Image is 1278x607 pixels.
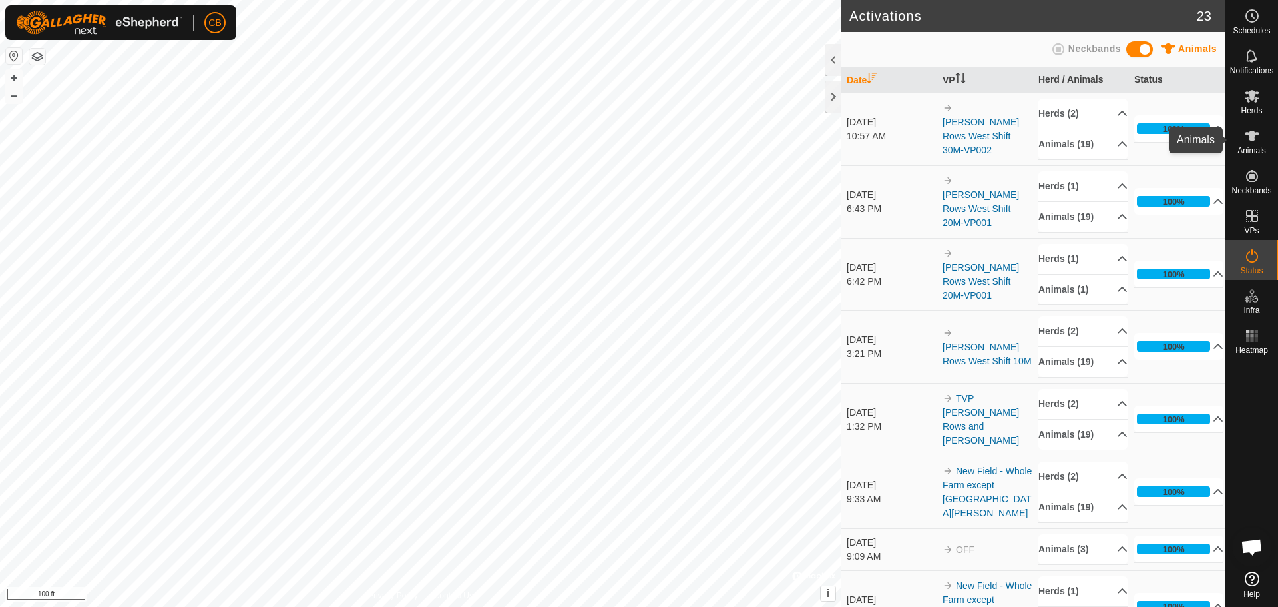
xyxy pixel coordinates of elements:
[1163,486,1185,498] div: 100%
[847,492,936,506] div: 9:33 AM
[1163,195,1185,208] div: 100%
[847,347,936,361] div: 3:21 PM
[1244,227,1259,235] span: VPs
[821,586,835,601] button: i
[1137,486,1210,497] div: 100%
[1033,67,1129,93] th: Herd / Animals
[1134,188,1223,215] p-accordion-header: 100%
[1134,478,1223,505] p-accordion-header: 100%
[1163,123,1185,135] div: 100%
[847,115,936,129] div: [DATE]
[368,590,418,602] a: Privacy Policy
[1137,341,1210,352] div: 100%
[943,580,953,591] img: arrow
[943,248,953,259] img: arrow
[943,393,953,404] img: arrow
[847,478,936,492] div: [DATE]
[1134,261,1223,287] p-accordion-header: 100%
[1237,147,1266,155] span: Animals
[943,103,953,113] img: arrow
[1038,462,1128,492] p-accordion-header: Herds (2)
[847,129,936,143] div: 10:57 AM
[847,188,936,202] div: [DATE]
[1134,406,1223,432] p-accordion-header: 100%
[1163,340,1185,353] div: 100%
[1038,420,1128,450] p-accordion-header: Animals (19)
[1230,67,1273,75] span: Notifications
[16,11,182,35] img: Gallagher Logo
[1137,414,1210,424] div: 100%
[1134,115,1223,142] p-accordion-header: 100%
[847,420,936,434] div: 1:32 PM
[1137,123,1210,134] div: 100%
[6,48,22,64] button: Reset Map
[943,189,1019,228] a: [PERSON_NAME] Rows West Shift 20M-VP001
[1038,99,1128,129] p-accordion-header: Herds (2)
[1134,536,1223,562] p-accordion-header: 100%
[1178,43,1217,54] span: Animals
[1068,43,1121,54] span: Neckbands
[867,75,877,85] p-sorticon: Activate to sort
[847,275,936,289] div: 6:42 PM
[1241,107,1262,115] span: Herds
[943,466,1032,518] a: New Field - Whole Farm except [GEOGRAPHIC_DATA][PERSON_NAME]
[943,342,1032,366] a: [PERSON_NAME] Rows West Shift 10M
[956,544,974,555] span: OFF
[955,75,966,85] p-sorticon: Activate to sort
[1038,534,1128,564] p-accordion-header: Animals (3)
[943,117,1019,155] a: [PERSON_NAME] Rows West Shift 30M-VP002
[1137,269,1210,279] div: 100%
[937,67,1033,93] th: VP
[1231,187,1271,195] span: Neckbands
[1038,347,1128,377] p-accordion-header: Animals (19)
[1233,27,1270,35] span: Schedules
[847,536,936,550] div: [DATE]
[1137,544,1210,554] div: 100%
[943,328,953,338] img: arrow
[6,70,22,86] button: +
[847,261,936,275] div: [DATE]
[1134,333,1223,360] p-accordion-header: 100%
[847,550,936,564] div: 9:09 AM
[1038,171,1128,201] p-accordion-header: Herds (1)
[1137,196,1210,207] div: 100%
[1163,413,1185,426] div: 100%
[1163,268,1185,281] div: 100%
[1163,543,1185,556] div: 100%
[943,544,953,555] img: arrow
[434,590,473,602] a: Contact Us
[1197,6,1211,26] span: 23
[847,593,936,607] div: [DATE]
[1038,202,1128,232] p-accordion-header: Animals (19)
[847,333,936,347] div: [DATE]
[841,67,937,93] th: Date
[6,87,22,103] button: –
[208,16,221,30] span: CB
[1038,275,1128,304] p-accordion-header: Animals (1)
[849,8,1197,24] h2: Activations
[847,406,936,420] div: [DATE]
[827,588,829,599] span: i
[1235,346,1268,354] span: Heatmap
[1225,566,1278,604] a: Help
[1038,576,1128,606] p-accordion-header: Herds (1)
[943,175,953,186] img: arrow
[943,262,1019,301] a: [PERSON_NAME] Rows West Shift 20M-VP001
[1243,590,1260,598] span: Help
[847,202,936,216] div: 6:43 PM
[943,466,953,476] img: arrow
[1240,267,1263,275] span: Status
[1038,316,1128,346] p-accordion-header: Herds (2)
[1243,306,1259,314] span: Infra
[1038,389,1128,419] p-accordion-header: Herds (2)
[1232,527,1272,567] div: Open chat
[1038,244,1128,274] p-accordion-header: Herds (1)
[1129,67,1225,93] th: Status
[1038,492,1128,522] p-accordion-header: Animals (19)
[29,49,45,65] button: Map Layers
[1038,129,1128,159] p-accordion-header: Animals (19)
